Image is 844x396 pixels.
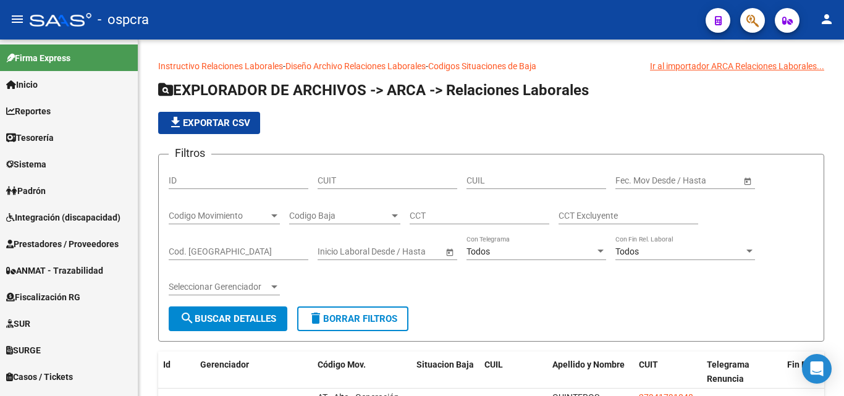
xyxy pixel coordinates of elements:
span: Telegrama Renuncia [707,360,749,384]
span: CUIL [484,360,503,369]
a: Instructivo Relaciones Laborales [158,61,283,71]
span: Todos [466,246,490,256]
input: Fecha fin [671,175,732,186]
span: - ospcra [98,6,149,33]
button: Buscar Detalles [169,306,287,331]
input: Fecha inicio [318,246,363,257]
span: Seleccionar Gerenciador [169,282,269,292]
a: Diseño Archivo Relaciones Laborales [285,61,426,71]
div: Open Intercom Messenger [802,354,832,384]
input: Fecha fin [373,246,434,257]
mat-icon: delete [308,311,323,326]
span: Gerenciador [200,360,249,369]
h3: Filtros [169,145,211,162]
span: Codigo Movimiento [169,211,269,221]
span: Codigo Baja [289,211,389,221]
button: Borrar Filtros [297,306,408,331]
span: Padrón [6,184,46,198]
mat-icon: menu [10,12,25,27]
span: Exportar CSV [168,117,250,128]
span: SUR [6,317,30,331]
mat-icon: search [180,311,195,326]
span: Sistema [6,158,46,171]
button: Open calendar [443,245,456,258]
span: Apellido y Nombre [552,360,625,369]
span: Todos [615,246,639,256]
span: Id [163,360,171,369]
span: SURGE [6,343,41,357]
span: Situacion Baja [416,360,474,369]
mat-icon: person [819,12,834,27]
span: Prestadores / Proveedores [6,237,119,251]
mat-icon: file_download [168,115,183,130]
p: - - [158,59,824,73]
span: Tesorería [6,131,54,145]
a: Codigos Situaciones de Baja [428,61,536,71]
span: CUIT [639,360,658,369]
span: ANMAT - Trazabilidad [6,264,103,277]
span: Inicio [6,78,38,91]
span: EXPLORADOR DE ARCHIVOS -> ARCA -> Relaciones Laborales [158,82,589,99]
span: Fiscalización RG [6,290,80,304]
input: Fecha inicio [615,175,660,186]
div: Ir al importador ARCA Relaciones Laborales... [650,59,824,73]
span: Firma Express [6,51,70,65]
span: Integración (discapacidad) [6,211,120,224]
span: Reportes [6,104,51,118]
span: Buscar Detalles [180,313,276,324]
button: Open calendar [741,174,754,187]
span: Fin Rel. Lab. [787,360,836,369]
span: Código Mov. [318,360,366,369]
span: Borrar Filtros [308,313,397,324]
span: Casos / Tickets [6,370,73,384]
button: Exportar CSV [158,112,260,134]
